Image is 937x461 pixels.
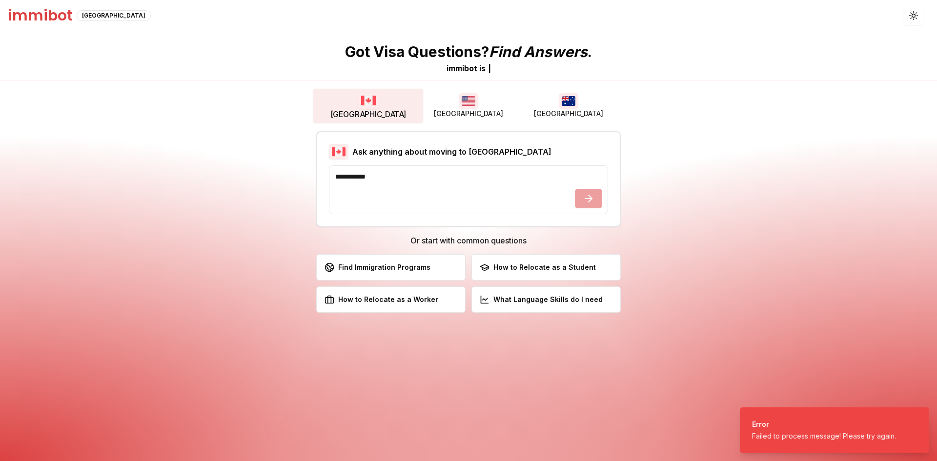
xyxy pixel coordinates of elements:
[329,144,348,160] img: Canada flag
[480,262,596,272] div: How to Relocate as a Student
[559,93,578,109] img: Australia flag
[752,420,896,429] div: Error
[480,295,603,304] div: What Language Skills do I need
[325,295,438,304] div: How to Relocate as a Worker
[316,235,621,246] h3: Or start with common questions
[489,43,588,60] span: Find Answers
[358,92,379,109] img: Canada flag
[459,93,478,109] img: USA flag
[471,254,621,281] button: How to Relocate as a Student
[352,146,551,158] h2: Ask anything about moving to [GEOGRAPHIC_DATA]
[447,62,486,74] div: immibot is
[77,10,151,21] div: [GEOGRAPHIC_DATA]
[752,431,896,441] div: Failed to process message! Please try again.
[316,286,466,313] button: How to Relocate as a Worker
[325,262,430,272] div: Find Immigration Programs
[330,109,407,120] span: [GEOGRAPHIC_DATA]
[316,254,466,281] button: Find Immigration Programs
[345,43,592,60] p: Got Visa Questions? .
[434,109,503,119] span: [GEOGRAPHIC_DATA]
[488,63,491,73] span: |
[8,7,73,24] h1: immibot
[534,109,603,119] span: [GEOGRAPHIC_DATA]
[471,286,621,313] button: What Language Skills do I need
